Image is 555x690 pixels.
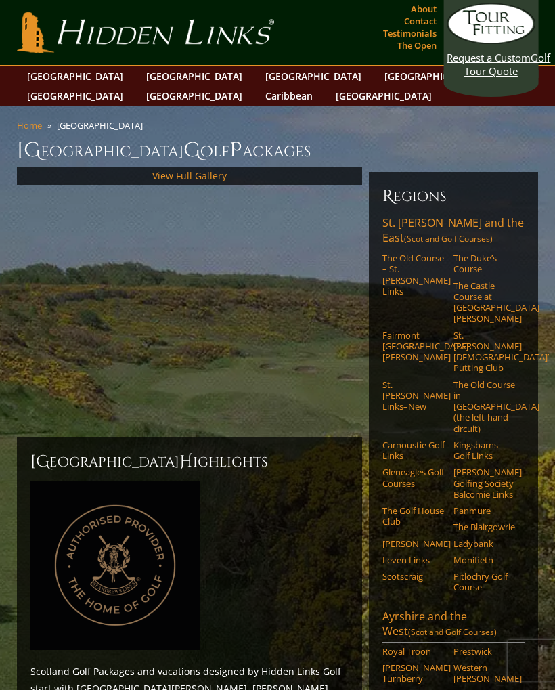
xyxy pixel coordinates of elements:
h1: [GEOGRAPHIC_DATA] olf ackages [17,137,539,164]
span: Request a Custom [447,51,531,64]
a: St. [PERSON_NAME] [DEMOGRAPHIC_DATA]’ Putting Club [453,330,516,374]
a: St. [PERSON_NAME] Links–New [382,379,445,412]
span: P [229,137,242,164]
a: Ayrshire and the West(Scotland Golf Courses) [382,609,525,643]
a: [PERSON_NAME] Turnberry [382,662,445,685]
a: St. [PERSON_NAME] and the East(Scotland Golf Courses) [382,215,525,249]
a: Testimonials [380,24,440,43]
a: [GEOGRAPHIC_DATA] [139,66,249,86]
a: The Open [394,36,440,55]
a: [GEOGRAPHIC_DATA] [259,66,368,86]
a: Request a CustomGolf Tour Quote [447,3,535,78]
a: Scotscraig [382,571,445,582]
a: [GEOGRAPHIC_DATA] [20,86,130,106]
h2: [GEOGRAPHIC_DATA] ighlights [30,451,349,473]
span: G [183,137,200,164]
a: Gleneagles Golf Courses [382,467,445,489]
a: [GEOGRAPHIC_DATA] [329,86,439,106]
a: Home [17,119,42,131]
a: Ladybank [453,538,516,549]
h6: Regions [382,186,525,207]
a: Carnoustie Golf Links [382,439,445,462]
li: [GEOGRAPHIC_DATA] [57,119,148,131]
a: View Full Gallery [152,169,227,182]
a: Kingsbarns Golf Links [453,439,516,462]
a: The Blairgowrie [453,521,516,532]
a: The Castle Course at [GEOGRAPHIC_DATA][PERSON_NAME] [453,280,516,324]
a: [GEOGRAPHIC_DATA] [139,86,249,106]
a: Pitlochry Golf Course [453,571,516,593]
span: (Scotland Golf Courses) [404,233,493,244]
a: Prestwick [453,646,516,657]
a: Royal Troon [382,646,445,657]
a: Monifieth [453,555,516,565]
a: Leven Links [382,555,445,565]
a: [PERSON_NAME] Golfing Society Balcomie Links [453,467,516,500]
a: Fairmont [GEOGRAPHIC_DATA][PERSON_NAME] [382,330,445,363]
span: H [179,451,193,473]
a: The Duke’s Course [453,253,516,275]
a: Panmure [453,505,516,516]
a: Contact [401,12,440,30]
a: [GEOGRAPHIC_DATA] [20,66,130,86]
a: [PERSON_NAME] [382,538,445,549]
a: The Old Course – St. [PERSON_NAME] Links [382,253,445,297]
a: The Old Course in [GEOGRAPHIC_DATA] (the left-hand circuit) [453,379,516,434]
span: (Scotland Golf Courses) [408,626,497,638]
a: [GEOGRAPHIC_DATA] [378,66,487,86]
a: Caribbean [259,86,319,106]
a: The Golf House Club [382,505,445,527]
a: Western [PERSON_NAME] [453,662,516,685]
